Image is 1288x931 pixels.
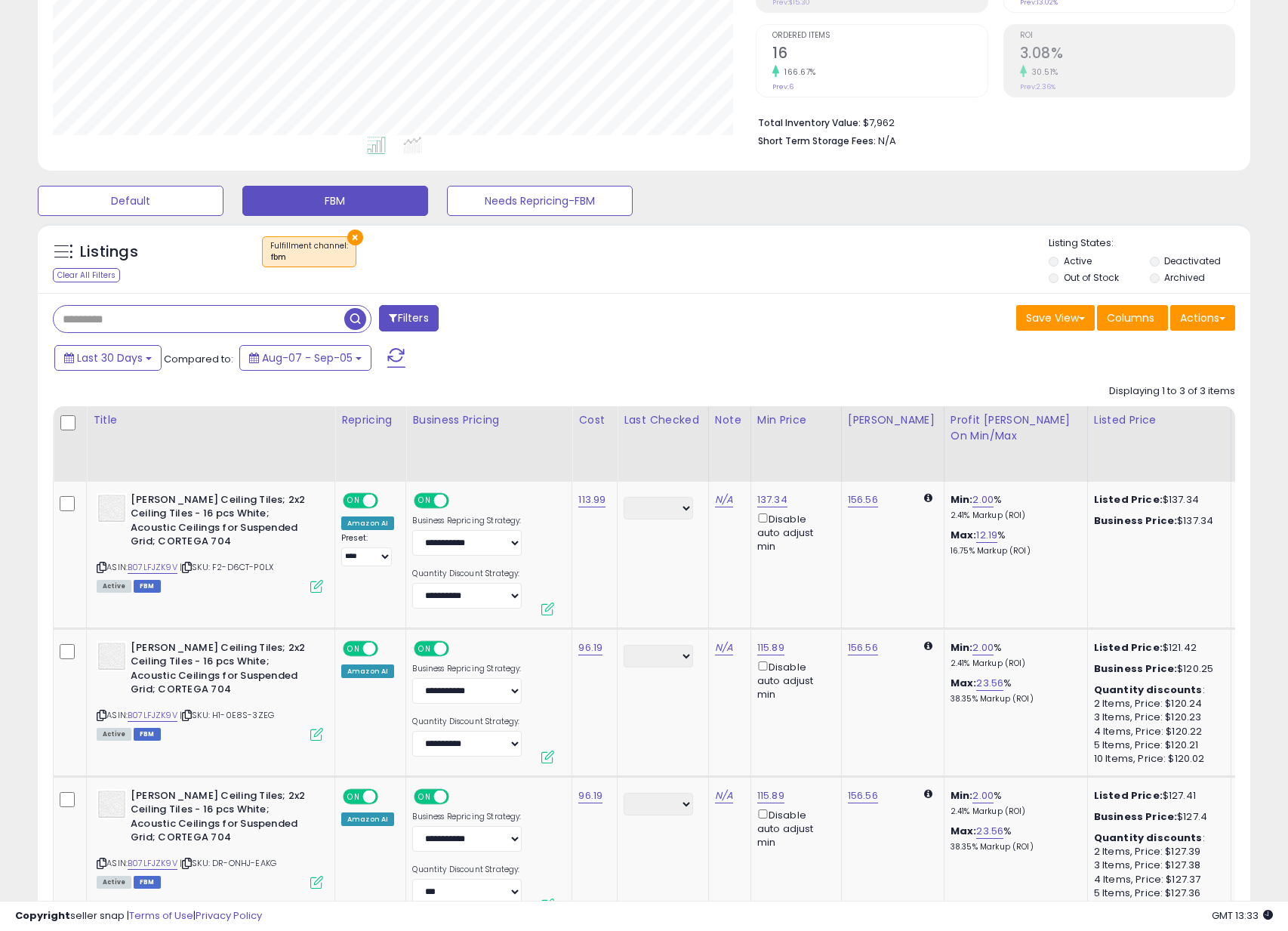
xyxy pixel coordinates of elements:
div: Disable auto adjust min [757,658,830,702]
b: Listed Price: [1094,788,1163,803]
p: 2.41% Markup (ROI) [951,806,1076,817]
div: Business Pricing [412,412,565,428]
div: : [1094,831,1219,845]
label: Out of Stock [1064,271,1119,284]
p: Hi [PERSON_NAME] [30,107,272,133]
label: Quantity Discount Strategy: [412,865,522,875]
span: FBM [134,876,161,889]
span: ON [344,642,363,655]
label: Deactivated [1164,254,1221,267]
div: 5 Items, Price: $120.21 [1094,738,1219,752]
b: Max: [951,676,977,690]
span: Fulfillment channel : [270,240,348,263]
div: $137.34 [1094,514,1219,528]
button: Messages [100,471,201,532]
span: Messages [125,509,177,519]
div: Amazon AI [341,812,394,826]
div: 3 Items, Price: $127.38 [1094,859,1219,872]
div: Clear All Filters [53,268,120,282]
div: Store Level Repricing Settings [22,369,280,397]
div: Listed Price [1094,412,1225,428]
button: Actions [1170,305,1235,331]
div: Min Price [757,412,835,428]
h2: 16 [772,45,988,65]
img: Profile image for Georgie [148,24,178,54]
label: Archived [1164,271,1205,284]
img: Profile image for Adam [205,24,236,54]
a: 2.00 [972,788,994,803]
div: Yo-Yo Repricing Rule [31,347,253,363]
div: Preset: [341,533,394,567]
small: 30.51% [1027,66,1058,78]
button: FBM [242,186,428,216]
div: Repricing [341,412,399,428]
span: OFF [447,494,471,507]
div: % [951,529,1076,556]
p: 38.35% Markup (ROI) [951,842,1076,852]
button: Columns [1097,305,1168,331]
span: Search for help [31,241,122,257]
img: 51aKHPbELAL._SL40_.jpg [97,789,127,819]
div: $137.34 [1094,493,1219,507]
p: 16.75% Markup (ROI) [951,546,1076,556]
img: 51aKHPbELAL._SL40_.jpg [97,493,127,523]
div: 3 Items, Price: $120.23 [1094,711,1219,724]
li: $7,962 [758,113,1224,131]
a: N/A [715,788,733,803]
span: OFF [376,642,400,655]
div: : [1094,683,1219,697]
label: Quantity Discount Strategy: [412,569,522,579]
b: Min: [951,492,973,507]
span: Home [33,509,67,519]
img: Profile image for Elias [177,24,207,54]
div: seller snap | | [15,909,262,923]
span: ON [344,494,363,507]
span: 2025-10-6 13:33 GMT [1212,908,1273,923]
b: Short Term Storage Fees: [758,134,876,147]
b: Listed Price: [1094,640,1163,655]
span: Ordered Items [772,32,988,40]
a: N/A [715,640,733,655]
a: Terms of Use [129,908,193,923]
div: ASIN: [97,641,323,739]
a: 156.56 [848,788,878,803]
span: Last 30 Days [77,350,143,365]
a: 96.19 [578,788,602,803]
span: All listings currently available for purchase on Amazon [97,728,131,741]
button: Filters [379,305,438,331]
div: Close [260,24,287,51]
div: Displaying 1 to 3 of 3 items [1109,384,1235,399]
span: FBM [134,580,161,593]
b: Max: [951,528,977,542]
img: 51aKHPbELAL._SL40_.jpg [97,641,127,671]
div: Amazon AI [341,664,394,678]
label: Quantity Discount Strategy: [412,717,522,727]
small: 166.67% [779,66,816,78]
span: ON [416,642,435,655]
span: Aug-07 - Sep-05 [262,350,353,365]
button: Aug-07 - Sep-05 [239,345,371,371]
span: | SKU: DR-ONHJ-EAKG [180,857,276,869]
a: 96.19 [578,640,602,655]
a: 156.56 [848,492,878,507]
div: Last Checked [624,412,702,428]
div: 4 Items, Price: $120.22 [1094,725,1219,738]
a: 137.34 [757,492,787,507]
th: CSV column name: cust_attr_2_Last Checked [618,406,709,482]
div: Listing Table Metrics Glossary (Column Names) [31,304,253,335]
div: % [951,677,1076,704]
div: [PERSON_NAME] [848,412,938,428]
span: OFF [376,494,400,507]
div: % [951,641,1076,669]
div: % [951,789,1076,817]
small: Prev: 2.36% [1020,82,1055,91]
div: Profit [PERSON_NAME] on Min/Max [951,412,1081,444]
p: How can we help? [30,133,272,159]
th: The percentage added to the cost of goods (COGS) that forms the calculator for Min & Max prices. [944,406,1087,482]
b: Min: [951,788,973,803]
p: 2.41% Markup (ROI) [951,658,1076,669]
label: Business Repricing Strategy: [412,516,522,526]
span: | SKU: H1-0E8S-3ZEG [180,709,274,721]
div: ASIN: [97,493,323,591]
div: Yo-Yo Repricing Rule [22,341,280,369]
